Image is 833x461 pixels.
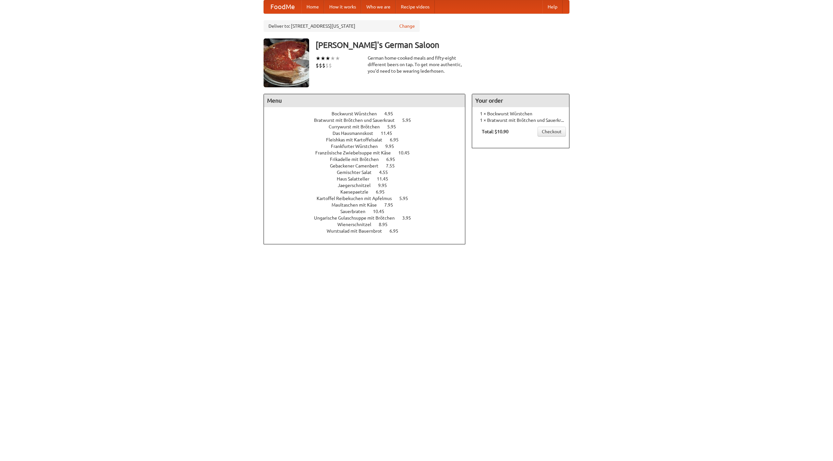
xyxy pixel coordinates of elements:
span: Das Hausmannskost [333,131,380,136]
a: Kaesepaetzle 6.95 [340,189,397,194]
span: 11.45 [377,176,395,181]
span: 10.45 [398,150,416,155]
span: Jaegerschnitzel [338,183,377,188]
h4: Menu [264,94,465,107]
span: 5.95 [387,124,403,129]
span: 6.95 [386,157,402,162]
a: Recipe videos [396,0,435,13]
a: How it works [324,0,361,13]
span: Französische Zwiebelsuppe mit Käse [315,150,397,155]
li: ★ [321,55,325,62]
li: $ [319,62,322,69]
li: ★ [335,55,340,62]
a: Wurstsalad mit Bauernbrot 6.95 [327,228,410,234]
a: Help [542,0,563,13]
span: Haus Salatteller [337,176,376,181]
span: 7.95 [384,202,400,208]
a: Sauerbraten 10.45 [340,209,396,214]
a: Französische Zwiebelsuppe mit Käse 10.45 [315,150,422,155]
span: Gemischter Salat [337,170,378,175]
a: Bratwurst mit Brötchen und Sauerkraut 5.95 [314,118,423,123]
a: Currywurst mit Brötchen 5.95 [329,124,408,129]
span: 4.55 [379,170,394,175]
a: Checkout [538,127,566,137]
span: Ungarische Gulaschsuppe mit Brötchen [314,215,401,221]
li: 1 × Bratwurst mit Brötchen und Sauerkraut [475,117,566,123]
a: Frikadelle mit Brötchen 6.95 [330,157,407,162]
a: Ungarische Gulaschsuppe mit Brötchen 3.95 [314,215,423,221]
a: Who we are [361,0,396,13]
li: $ [329,62,332,69]
a: Das Hausmannskost 11.45 [333,131,404,136]
span: 10.45 [373,209,391,214]
img: angular.jpg [264,38,309,87]
span: 6.95 [390,137,405,142]
a: Bockwurst Würstchen 4.95 [332,111,405,116]
span: Kartoffel Reibekuchen mit Apfelmus [317,196,398,201]
span: 8.95 [379,222,394,227]
span: Bratwurst mit Brötchen und Sauerkraut [314,118,401,123]
span: Frankfurter Würstchen [331,144,384,149]
span: 7.55 [386,163,401,168]
li: $ [316,62,319,69]
span: Currywurst mit Brötchen [329,124,386,129]
span: 9.95 [378,183,393,188]
span: Maultaschen mit Käse [332,202,383,208]
span: Gebackener Camenbert [330,163,385,168]
span: 5.95 [402,118,417,123]
a: Gemischter Salat 4.55 [337,170,400,175]
span: Fleishkas mit Kartoffelsalat [326,137,389,142]
a: Wienerschnitzel 8.95 [337,222,400,227]
span: 11.45 [381,131,399,136]
a: Gebackener Camenbert 7.55 [330,163,407,168]
a: Jaegerschnitzel 9.95 [338,183,399,188]
span: 5.95 [399,196,415,201]
span: Frikadelle mit Brötchen [330,157,385,162]
span: 6.95 [376,189,391,194]
a: Frankfurter Würstchen 9.95 [331,144,406,149]
a: Kartoffel Reibekuchen mit Apfelmus 5.95 [317,196,420,201]
a: Maultaschen mit Käse 7.95 [332,202,405,208]
span: 3.95 [402,215,417,221]
h3: [PERSON_NAME]'s German Saloon [316,38,569,51]
a: Change [399,23,415,29]
li: $ [322,62,325,69]
span: Sauerbraten [340,209,372,214]
li: $ [325,62,329,69]
a: Fleishkas mit Kartoffelsalat 6.95 [326,137,411,142]
span: Wurstsalad mit Bauernbrot [327,228,389,234]
span: 6.95 [389,228,405,234]
span: 9.95 [385,144,401,149]
span: Wienerschnitzel [337,222,378,227]
a: FoodMe [264,0,301,13]
span: Bockwurst Würstchen [332,111,383,116]
li: ★ [316,55,321,62]
span: Kaesepaetzle [340,189,375,194]
b: Total: $10.90 [482,129,509,134]
a: Haus Salatteller 11.45 [337,176,400,181]
div: Deliver to: [STREET_ADDRESS][US_STATE] [264,20,420,32]
li: 1 × Bockwurst Würstchen [475,110,566,117]
li: ★ [330,55,335,62]
li: ★ [325,55,330,62]
span: 4.95 [384,111,400,116]
a: Home [301,0,324,13]
div: German home-cooked meals and fifty-eight different beers on tap. To get more authentic, you'd nee... [368,55,465,74]
h4: Your order [472,94,569,107]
